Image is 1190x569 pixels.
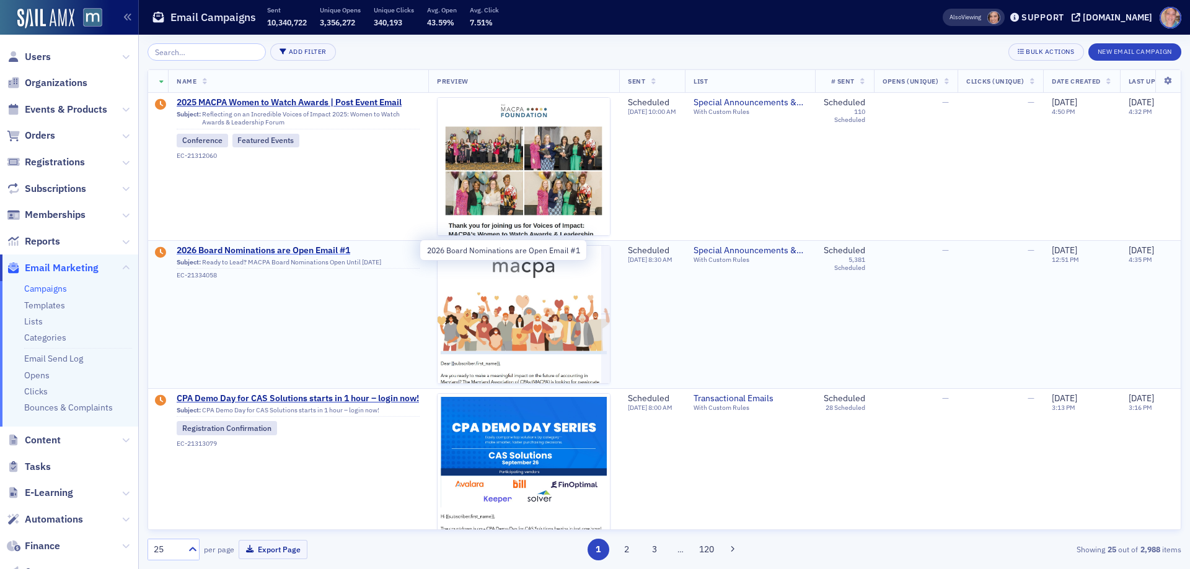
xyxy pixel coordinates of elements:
[25,103,107,116] span: Events & Products
[148,43,266,61] input: Search…
[694,404,806,412] div: With Custom Rules
[648,403,672,412] span: 8:00 AM
[648,107,676,116] span: 10:00 AM
[17,9,74,28] img: SailAMX
[966,77,1024,85] span: Clicks (Unique)
[177,152,420,160] div: EC-21312060
[232,134,300,147] div: Featured Events
[177,421,277,435] div: Registration Confirmation
[1129,97,1154,108] span: [DATE]
[1052,97,1077,108] span: [DATE]
[824,97,865,108] div: Scheduled
[628,77,645,85] span: Sent
[427,17,454,27] span: 43.59%
[7,129,55,142] a: Orders
[170,10,256,25] h1: Email Campaigns
[155,395,166,407] div: Draft
[24,386,48,397] a: Clicks
[942,245,949,256] span: —
[7,182,86,196] a: Subscriptions
[1088,43,1181,61] button: New Email Campaign
[1026,48,1074,55] div: Bulk Actions
[1129,77,1177,85] span: Last Updated
[628,107,648,116] span: [DATE]
[25,513,83,526] span: Automations
[177,258,420,269] div: Ready to Lead? MACPA Board Nominations Open Until [DATE]
[25,539,60,553] span: Finance
[824,108,865,124] div: 110 Scheduled
[25,208,86,222] span: Memberships
[267,6,307,14] p: Sent
[270,43,336,61] button: Add Filter
[1072,13,1157,22] button: [DOMAIN_NAME]
[177,110,201,126] span: Subject:
[374,6,414,14] p: Unique Clicks
[883,77,938,85] span: Opens (Unique)
[1088,45,1181,56] a: New Email Campaign
[628,393,672,404] div: Scheduled
[1129,403,1152,412] time: 3:16 PM
[177,406,420,417] div: CPA Demo Day for CAS Solutions starts in 1 hour – login now!
[320,6,361,14] p: Unique Opens
[25,486,73,500] span: E-Learning
[1052,107,1075,116] time: 4:50 PM
[267,17,307,27] span: 10,340,722
[1052,403,1075,412] time: 3:13 PM
[644,539,666,560] button: 3
[1129,107,1152,116] time: 4:32 PM
[177,271,420,279] div: EC-21334058
[1129,245,1154,256] span: [DATE]
[154,543,181,556] div: 25
[155,99,166,111] div: Draft
[7,433,61,447] a: Content
[1052,245,1077,256] span: [DATE]
[177,440,420,448] div: EC-21313079
[24,353,83,364] a: Email Send Log
[7,539,60,553] a: Finance
[1021,12,1064,23] div: Support
[1028,245,1034,256] span: —
[824,256,865,272] div: 5,381 Scheduled
[824,245,865,256] div: Scheduled
[25,460,51,474] span: Tasks
[672,544,689,555] span: …
[155,247,166,259] div: Draft
[177,245,420,256] a: 2026 Board Nominations are Open Email #1
[1052,77,1100,85] span: Date Created
[694,97,806,108] a: Special Announcements & Special Event Invitations
[177,258,201,266] span: Subject:
[694,245,806,256] a: Special Announcements & Special Event Invitations
[177,393,420,404] a: CPA Demo Day for CAS Solutions starts in 1 hour – login now!
[1160,7,1181,28] span: Profile
[470,17,493,27] span: 7.51%
[942,393,949,404] span: —
[7,76,87,90] a: Organizations
[25,235,60,248] span: Reports
[1028,97,1034,108] span: —
[24,283,67,294] a: Campaigns
[845,544,1181,555] div: Showing out of items
[1105,544,1118,555] strong: 25
[177,97,420,108] a: 2025 MACPA Women to Watch Awards | Post Event Email
[74,8,102,29] a: View Homepage
[694,108,806,116] div: With Custom Rules
[25,155,85,169] span: Registrations
[1028,393,1034,404] span: —
[25,182,86,196] span: Subscriptions
[950,13,961,21] div: Also
[24,300,65,311] a: Templates
[588,539,609,560] button: 1
[177,110,420,129] div: Reflecting on an Incredible Voices of Impact 2025: Women to Watch Awards & Leadership Forum
[7,50,51,64] a: Users
[24,370,50,381] a: Opens
[7,460,51,474] a: Tasks
[1008,43,1083,61] button: Bulk Actions
[628,255,648,264] span: [DATE]
[696,539,718,560] button: 120
[1052,255,1079,264] time: 12:51 PM
[648,255,672,264] span: 8:30 AM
